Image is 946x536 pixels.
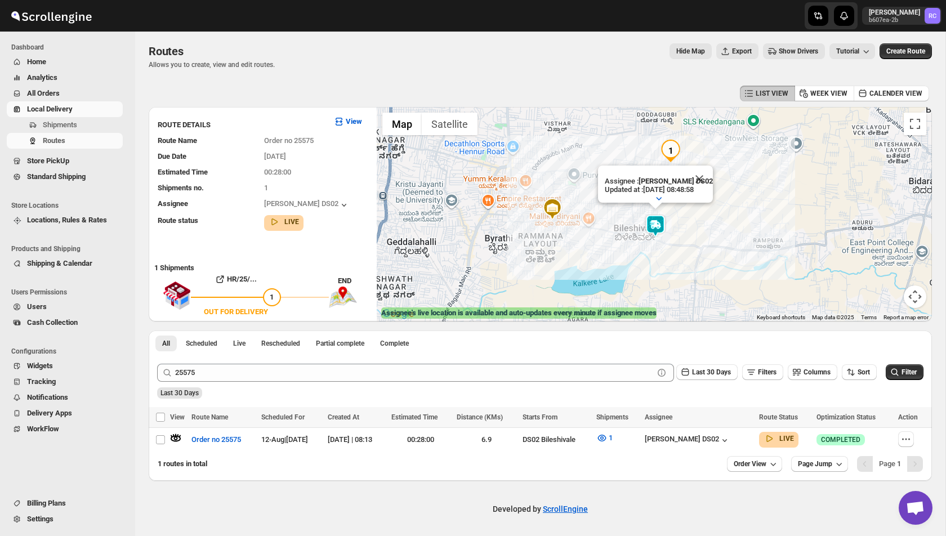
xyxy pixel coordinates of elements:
span: Tutorial [836,47,859,56]
b: HR/25/... [227,275,257,283]
button: Tracking [7,374,123,390]
button: Filters [742,364,783,380]
span: 12-Aug | [DATE] [261,435,308,444]
button: LIVE [764,433,794,444]
button: Cash Collection [7,315,123,330]
a: Terms [861,314,877,320]
span: Partial complete [316,339,364,348]
span: View [170,413,185,421]
span: Cash Collection [27,318,78,327]
b: [PERSON_NAME] DS02 [639,177,713,185]
span: Settings [27,515,53,523]
span: Page Jump [798,459,832,468]
p: Developed by [493,503,588,515]
div: [DATE] | 08:13 [328,434,385,445]
span: Order no 25575 [191,434,241,445]
button: Last 30 Days [676,364,738,380]
span: Products and Shipping [11,244,127,253]
span: Analytics [27,73,57,82]
span: Create Route [886,47,925,56]
span: Store PickUp [27,157,69,165]
b: 1 Shipments [149,258,194,272]
span: Sort [858,368,870,376]
img: trip_end.png [329,287,357,308]
span: Users [27,302,47,311]
button: LIVE [269,216,299,227]
span: Dashboard [11,43,127,52]
b: LIVE [284,218,299,226]
span: Estimated Time [158,168,208,176]
button: Routes [7,133,123,149]
button: 1 [590,429,619,447]
span: Route Name [191,413,228,421]
p: Assignee : [605,177,713,185]
img: Google [380,307,417,321]
button: Analytics [7,70,123,86]
button: Order no 25575 [185,431,248,449]
span: WorkFlow [27,425,59,433]
span: Live [233,339,246,348]
span: Routes [43,136,65,145]
button: LIST VIEW [740,86,795,101]
a: Open this area in Google Maps (opens a new window) [380,307,417,321]
div: DS02 Bileshivale [523,434,590,445]
button: [PERSON_NAME]b607ea-2bRahul Chopra [862,7,941,25]
div: 6.9 [457,434,516,445]
span: Action [898,413,918,421]
p: Allows you to create, view and edit routes. [149,60,275,69]
button: Close [686,166,713,193]
span: Store Locations [11,201,127,210]
button: WEEK VIEW [795,86,854,101]
span: 1 [264,184,268,192]
span: 1 [270,293,274,301]
span: Tracking [27,377,56,386]
label: Assignee's live location is available and auto-updates every minute if assignee moves [381,307,657,319]
button: View [327,113,369,131]
div: [PERSON_NAME] DS02 [645,435,730,446]
span: Starts From [523,413,557,421]
b: View [346,117,362,126]
button: Tutorial [829,43,875,59]
text: RC [929,12,936,20]
span: Route status [158,216,198,225]
span: Billing Plans [27,499,66,507]
span: Export [732,47,752,56]
span: Columns [804,368,831,376]
span: Configurations [11,347,127,356]
p: Updated at : [DATE] 08:48:58 [605,185,713,194]
button: Show satellite imagery [422,113,478,135]
span: Estimated Time [391,413,438,421]
span: Optimization Status [816,413,876,421]
img: ScrollEngine [9,2,93,30]
span: Order View [734,459,766,468]
span: Rahul Chopra [925,8,940,24]
span: CALENDER VIEW [869,89,922,98]
span: Rescheduled [261,339,300,348]
span: Created At [328,413,359,421]
h3: ROUTE DETAILS [158,119,324,131]
span: Assignee [645,413,672,421]
b: 1 [897,459,901,468]
span: Local Delivery [27,105,73,113]
span: Complete [380,339,409,348]
button: Order View [727,456,782,472]
span: Due Date [158,152,186,160]
span: 00:28:00 [264,168,291,176]
span: Distance (KMs) [457,413,503,421]
input: Search Route Name Eg.Order no 25575 [175,364,654,382]
button: Users [7,299,123,315]
img: shop.svg [163,274,191,318]
div: END [338,275,371,287]
span: Home [27,57,46,66]
span: [DATE] [264,152,286,160]
span: Filters [758,368,777,376]
span: Users Permissions [11,288,127,297]
span: Filter [902,368,917,376]
nav: Pagination [857,456,923,472]
span: Shipments [43,120,77,129]
span: Last 30 Days [692,368,731,376]
button: [PERSON_NAME] DS02 [264,199,350,211]
button: Shipments [7,117,123,133]
span: 1 [609,434,613,442]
